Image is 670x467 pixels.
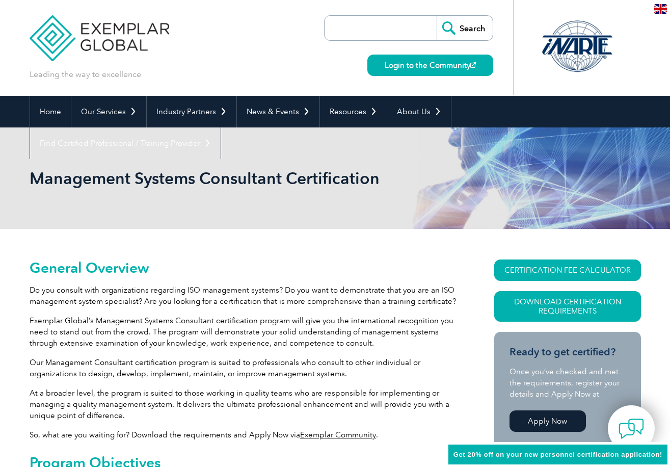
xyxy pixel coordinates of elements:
[30,429,458,440] p: So, what are you waiting for? Download the requirements and Apply Now via .
[619,416,644,442] img: contact-chat.png
[147,96,236,127] a: Industry Partners
[510,346,626,358] h3: Ready to get certified?
[367,55,493,76] a: Login to the Community
[71,96,146,127] a: Our Services
[237,96,319,127] a: News & Events
[510,366,626,400] p: Once you’ve checked and met the requirements, register your details and Apply Now at
[494,260,641,281] a: CERTIFICATION FEE CALCULATOR
[453,451,662,458] span: Get 20% off on your new personnel certification application!
[320,96,387,127] a: Resources
[30,168,421,188] h1: Management Systems Consultant Certification
[30,387,458,421] p: At a broader level, the program is suited to those working in quality teams who are responsible f...
[30,357,458,379] p: Our Management Consultant certification program is suited to professionals who consult to other i...
[300,430,376,439] a: Exemplar Community
[30,315,458,349] p: Exemplar Global’s Management Systems Consultant certification program will give you the internati...
[654,4,667,14] img: en
[510,410,586,432] a: Apply Now
[30,127,221,159] a: Find Certified Professional / Training Provider
[437,16,493,40] input: Search
[470,62,476,68] img: open_square.png
[30,96,71,127] a: Home
[494,291,641,322] a: Download Certification Requirements
[30,284,458,307] p: Do you consult with organizations regarding ISO management systems? Do you want to demonstrate th...
[30,260,458,276] h2: General Overview
[387,96,451,127] a: About Us
[30,69,141,80] p: Leading the way to excellence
